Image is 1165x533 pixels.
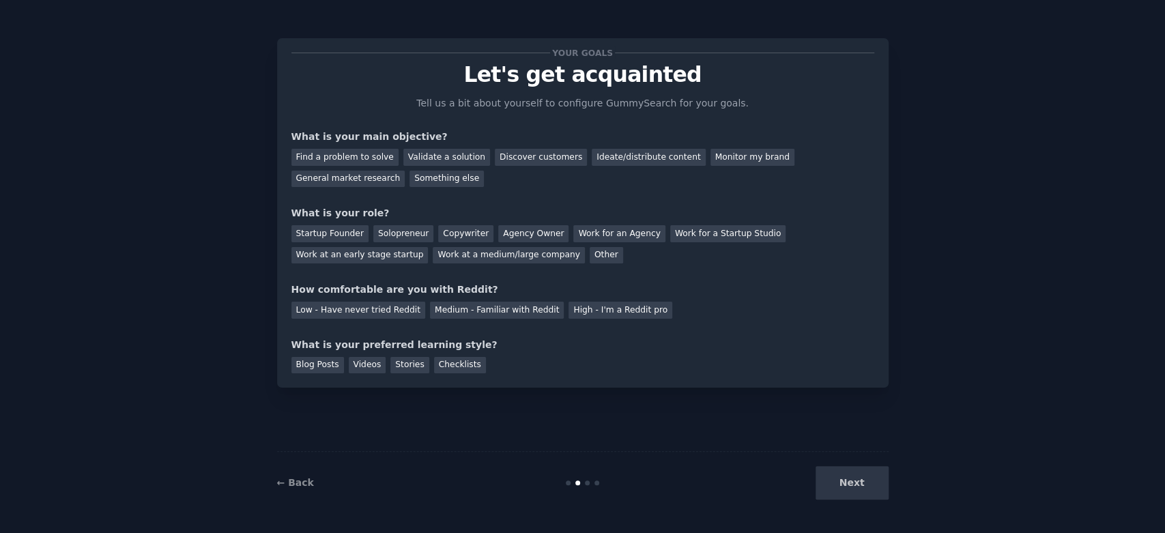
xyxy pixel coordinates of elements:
div: Discover customers [495,149,587,166]
div: Ideate/distribute content [592,149,705,166]
div: General market research [291,171,405,188]
div: Blog Posts [291,357,344,374]
div: Work at a medium/large company [433,247,584,264]
div: Work at an early stage startup [291,247,429,264]
div: Validate a solution [403,149,490,166]
p: Tell us a bit about yourself to configure GummySearch for your goals. [411,96,755,111]
a: ← Back [277,477,314,488]
div: Solopreneur [373,225,433,242]
div: What is your preferred learning style? [291,338,874,352]
div: Work for an Agency [573,225,665,242]
div: Checklists [434,357,486,374]
div: Medium - Familiar with Reddit [430,302,564,319]
div: Something else [409,171,484,188]
div: Agency Owner [498,225,569,242]
div: Monitor my brand [710,149,794,166]
div: What is your role? [291,206,874,220]
div: Work for a Startup Studio [670,225,786,242]
div: Stories [390,357,429,374]
div: High - I'm a Reddit pro [569,302,672,319]
div: Startup Founder [291,225,369,242]
div: Low - Have never tried Reddit [291,302,425,319]
div: Copywriter [438,225,493,242]
div: Other [590,247,623,264]
div: What is your main objective? [291,130,874,144]
span: Your goals [550,46,616,60]
div: Find a problem to solve [291,149,399,166]
div: How comfortable are you with Reddit? [291,283,874,297]
div: Videos [349,357,386,374]
p: Let's get acquainted [291,63,874,87]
